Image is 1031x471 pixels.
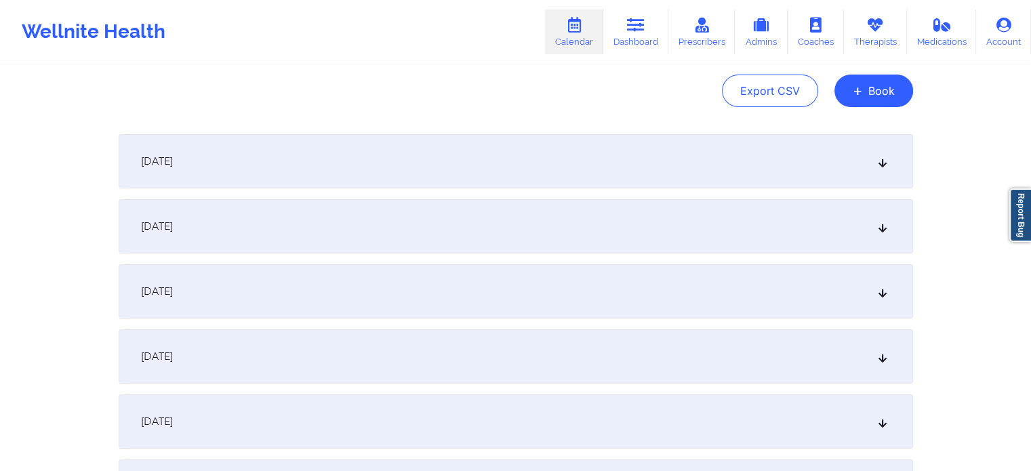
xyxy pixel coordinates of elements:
button: +Book [834,75,913,107]
a: Therapists [844,9,907,54]
span: [DATE] [141,415,173,428]
a: Account [976,9,1031,54]
a: Admins [735,9,788,54]
a: Report Bug [1009,188,1031,242]
a: Coaches [788,9,844,54]
a: Medications [907,9,977,54]
span: [DATE] [141,350,173,363]
span: [DATE] [141,220,173,233]
a: Calendar [545,9,603,54]
button: Export CSV [722,75,818,107]
span: [DATE] [141,285,173,298]
span: [DATE] [141,155,173,168]
a: Prescribers [668,9,735,54]
span: + [853,87,863,94]
a: Dashboard [603,9,668,54]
